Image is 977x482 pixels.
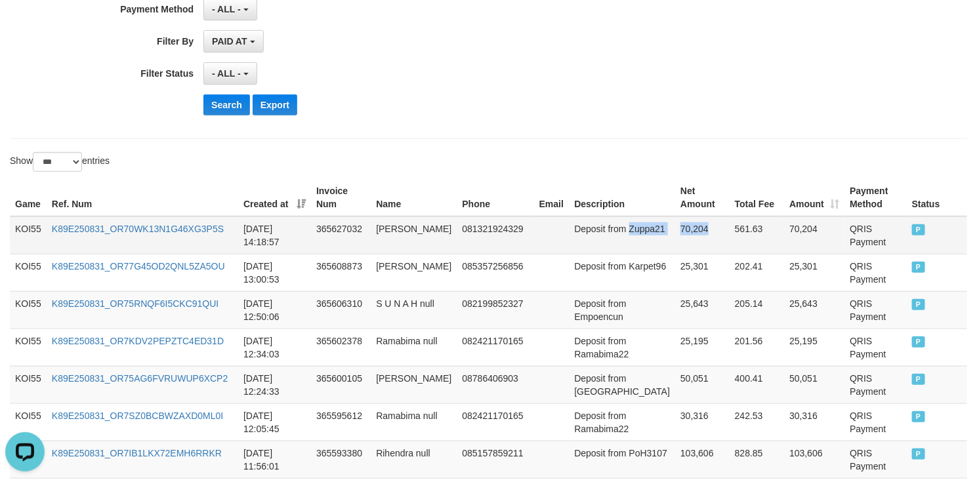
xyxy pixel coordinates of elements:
[52,411,223,421] a: K89E250831_OR7SZ0BCBWZAXD0ML0I
[311,179,371,216] th: Invoice Num
[10,403,47,441] td: KOI55
[457,403,533,441] td: 082421170165
[784,366,844,403] td: 50,051
[238,291,311,329] td: [DATE] 12:50:06
[457,366,533,403] td: 08786406903
[212,4,241,14] span: - ALL -
[52,373,228,384] a: K89E250831_OR75AG6FVRUWUP6XCP2
[912,411,925,422] span: PAID
[784,291,844,329] td: 25,643
[238,366,311,403] td: [DATE] 12:24:33
[253,94,297,115] button: Export
[912,374,925,385] span: PAID
[311,441,371,478] td: 365593380
[52,298,218,309] a: K89E250831_OR75RNQF6I5CKC91QUI
[238,254,311,291] td: [DATE] 13:00:53
[569,403,675,441] td: Deposit from Ramabima22
[844,254,907,291] td: QRIS Payment
[907,179,967,216] th: Status
[675,441,730,478] td: 103,606
[203,62,257,85] button: - ALL -
[675,329,730,366] td: 25,195
[238,179,311,216] th: Created at: activate to sort column ascending
[311,291,371,329] td: 365606310
[569,216,675,254] td: Deposit from Zuppa21
[844,366,907,403] td: QRIS Payment
[569,179,675,216] th: Description
[212,68,241,79] span: - ALL -
[844,441,907,478] td: QRIS Payment
[730,329,784,366] td: 201.56
[457,179,533,216] th: Phone
[675,403,730,441] td: 30,316
[10,291,47,329] td: KOI55
[569,366,675,403] td: Deposit from [GEOGRAPHIC_DATA]
[371,216,457,254] td: [PERSON_NAME]
[784,329,844,366] td: 25,195
[52,448,222,458] a: K89E250831_OR7IB1LKX72EMH6RRKR
[238,441,311,478] td: [DATE] 11:56:01
[311,403,371,441] td: 365595612
[5,5,45,45] button: Open LiveChat chat widget
[52,336,224,346] a: K89E250831_OR7KDV2PEPZTC4ED31D
[912,449,925,460] span: PAID
[912,336,925,348] span: PAID
[844,291,907,329] td: QRIS Payment
[371,366,457,403] td: [PERSON_NAME]
[844,329,907,366] td: QRIS Payment
[10,254,47,291] td: KOI55
[52,224,224,234] a: K89E250831_OR70WK13N1G46XG3P5S
[203,94,250,115] button: Search
[52,261,225,271] a: K89E250831_OR77G45OD2QNL5ZA5OU
[675,366,730,403] td: 50,051
[311,329,371,366] td: 365602378
[730,216,784,254] td: 561.63
[730,366,784,403] td: 400.41
[569,441,675,478] td: Deposit from PoH3107
[730,403,784,441] td: 242.53
[10,366,47,403] td: KOI55
[912,262,925,273] span: PAID
[844,216,907,254] td: QRIS Payment
[203,30,263,52] button: PAID AT
[457,441,533,478] td: 085157859211
[10,329,47,366] td: KOI55
[457,254,533,291] td: 085357256856
[730,441,784,478] td: 828.85
[784,254,844,291] td: 25,301
[675,179,730,216] th: Net Amount
[371,291,457,329] td: S U N A H null
[33,152,82,172] select: Showentries
[675,216,730,254] td: 70,204
[238,216,311,254] td: [DATE] 14:18:57
[784,216,844,254] td: 70,204
[47,179,238,216] th: Ref. Num
[730,179,784,216] th: Total Fee
[371,179,457,216] th: Name
[311,254,371,291] td: 365608873
[10,179,47,216] th: Game
[912,299,925,310] span: PAID
[569,329,675,366] td: Deposit from Ramabima22
[371,441,457,478] td: Rihendra null
[675,291,730,329] td: 25,643
[784,441,844,478] td: 103,606
[730,291,784,329] td: 205.14
[371,254,457,291] td: [PERSON_NAME]
[212,36,247,47] span: PAID AT
[238,329,311,366] td: [DATE] 12:34:03
[784,403,844,441] td: 30,316
[311,366,371,403] td: 365600105
[569,254,675,291] td: Deposit from Karpet96
[569,291,675,329] td: Deposit from Empoencun
[675,254,730,291] td: 25,301
[371,329,457,366] td: Ramabima null
[730,254,784,291] td: 202.41
[457,329,533,366] td: 082421170165
[912,224,925,235] span: PAID
[10,216,47,254] td: KOI55
[457,216,533,254] td: 081321924329
[10,152,110,172] label: Show entries
[844,403,907,441] td: QRIS Payment
[844,179,907,216] th: Payment Method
